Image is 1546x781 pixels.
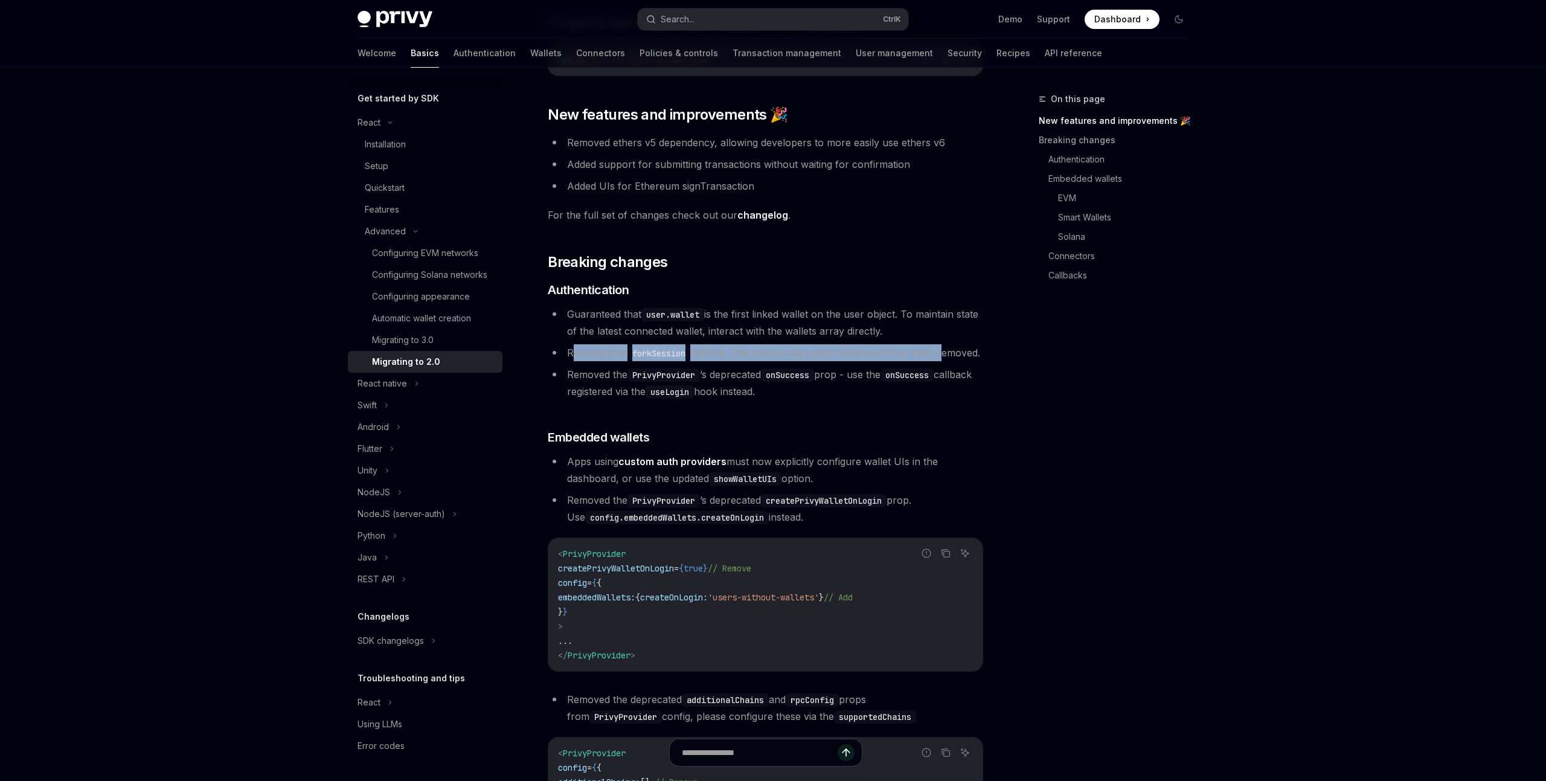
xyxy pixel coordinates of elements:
[348,286,502,307] a: Configuring appearance
[938,545,954,561] button: Copy the contents from the code block
[1037,13,1070,25] a: Support
[358,39,396,68] a: Welcome
[358,739,405,753] div: Error codes
[411,39,439,68] a: Basics
[548,156,983,173] li: Added support for submitting transactions without waiting for confirmation
[568,650,630,661] span: PrivyProvider
[358,550,377,565] div: Java
[640,592,708,603] span: createOnLogin:
[358,463,377,478] div: Unity
[1085,10,1159,29] a: Dashboard
[1048,266,1198,285] a: Callbacks
[548,207,983,223] span: For the full set of changes check out our .
[558,563,674,574] span: createPrivyWalletOnLogin
[358,420,389,434] div: Android
[358,507,445,521] div: NodeJS (server-auth)
[358,442,382,456] div: Flutter
[1058,188,1198,208] a: EVM
[640,39,718,68] a: Policies & controls
[348,177,502,199] a: Quickstart
[919,545,934,561] button: Report incorrect code
[679,563,684,574] span: {
[548,252,667,272] span: Breaking changes
[358,11,432,28] img: dark logo
[597,577,601,588] span: {
[998,13,1022,25] a: Demo
[358,695,380,710] div: React
[684,563,703,574] span: true
[567,308,978,337] span: Guaranteed that is the first linked wallet on the user object. To maintain state of the latest co...
[548,134,983,151] li: Removed ethers v5 dependency, allowing developers to more easily use ethers v6
[348,199,502,220] a: Features
[592,577,597,588] span: {
[996,39,1030,68] a: Recipes
[348,264,502,286] a: Configuring Solana networks
[558,592,635,603] span: embeddedWallets:
[1045,39,1102,68] a: API reference
[733,39,841,68] a: Transaction management
[1048,169,1198,188] a: Embedded wallets
[761,368,814,382] code: onSuccess
[358,609,409,624] h5: Changelogs
[880,368,934,382] code: onSuccess
[348,155,502,177] a: Setup
[558,577,587,588] span: config
[589,710,662,724] code: PrivyProvider
[856,39,933,68] a: User management
[1058,227,1198,246] a: Solana
[348,242,502,264] a: Configuring EVM networks
[1169,10,1188,29] button: Toggle dark mode
[627,347,690,360] code: forkSession
[1048,150,1198,169] a: Authentication
[558,635,573,646] span: ...
[454,39,516,68] a: Authentication
[1039,111,1198,130] a: New features and improvements 🎉
[563,606,568,617] span: }
[365,181,405,195] div: Quickstart
[548,178,983,194] li: Added UIs for Ethereum signTransaction
[563,548,626,559] span: PrivyProvider
[372,355,440,369] div: Migrating to 2.0
[358,485,390,500] div: NodeJS
[627,494,700,507] code: PrivyProvider
[618,455,726,468] a: custom auth providers
[348,329,502,351] a: Migrating to 3.0
[558,650,568,661] span: </
[567,347,980,359] span: Removed the method. This feature was experimental and has been removed.
[372,333,434,347] div: Migrating to 3.0
[1051,92,1105,106] span: On this page
[365,137,406,152] div: Installation
[348,351,502,373] a: Migrating to 2.0
[358,115,380,130] div: React
[358,717,402,731] div: Using LLMs
[576,39,625,68] a: Connectors
[957,545,973,561] button: Ask AI
[567,494,911,523] span: Removed the ’s deprecated prop. Use instead.
[530,39,562,68] a: Wallets
[585,511,769,524] code: config.embeddedWallets.createOnLogin
[1048,246,1198,266] a: Connectors
[372,268,487,282] div: Configuring Solana networks
[703,563,708,574] span: }
[819,592,824,603] span: }
[682,693,769,707] code: additionalChains
[1094,13,1141,25] span: Dashboard
[761,494,887,507] code: createPrivyWalletOnLogin
[948,39,982,68] a: Security
[548,429,649,446] span: Embedded wallets
[630,650,635,661] span: >
[548,691,983,725] li: Removed the deprecated and props from config, please configure these via the
[348,713,502,735] a: Using LLMs
[737,209,788,222] a: changelog
[567,368,972,397] span: Removed the ’s deprecated prop - use the callback registered via the hook instead.
[372,289,470,304] div: Configuring appearance
[348,307,502,329] a: Automatic wallet creation
[558,548,563,559] span: <
[824,592,853,603] span: // Add
[834,710,916,724] code: supportedChains
[635,592,640,603] span: {
[1039,130,1198,150] a: Breaking changes
[708,592,819,603] span: 'users-without-wallets'
[372,246,478,260] div: Configuring EVM networks
[708,563,751,574] span: // Remove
